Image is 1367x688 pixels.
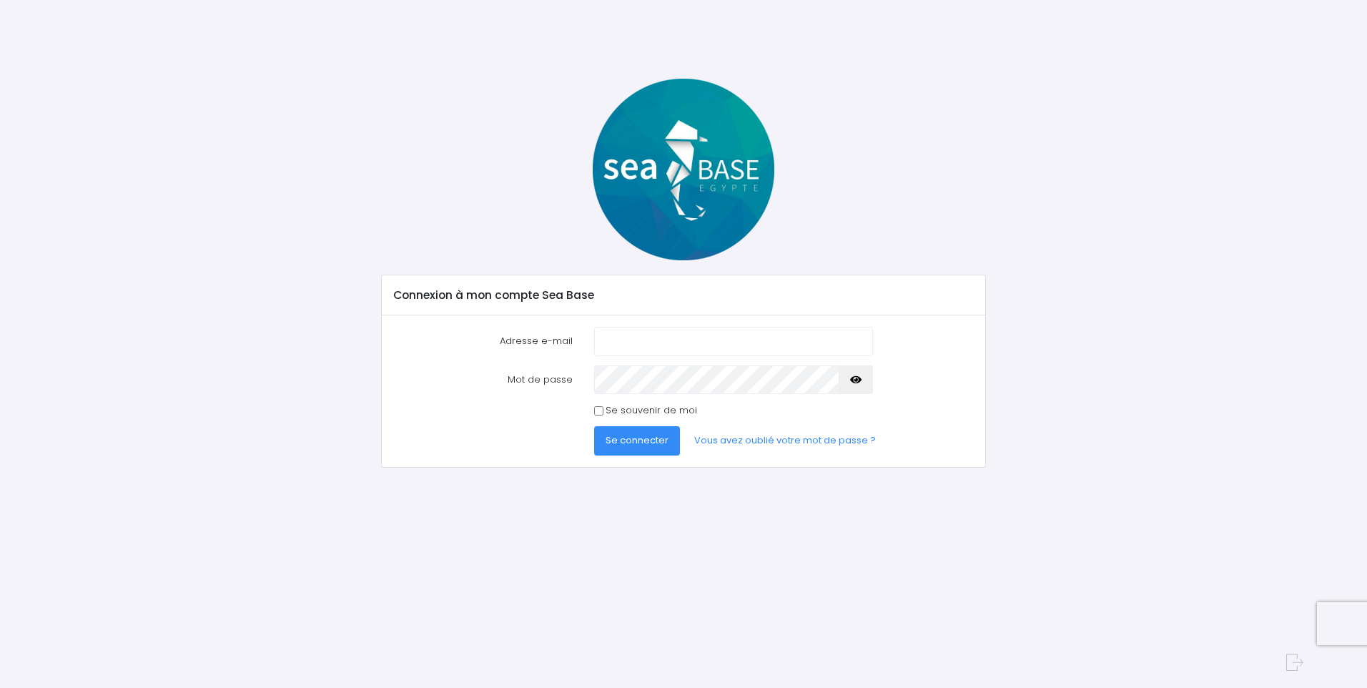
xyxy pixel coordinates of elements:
label: Se souvenir de moi [606,403,697,418]
a: Vous avez oublié votre mot de passe ? [683,426,887,455]
label: Adresse e-mail [383,327,583,355]
span: Se connecter [606,433,668,447]
label: Mot de passe [383,365,583,394]
button: Se connecter [594,426,680,455]
div: Connexion à mon compte Sea Base [382,275,984,315]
